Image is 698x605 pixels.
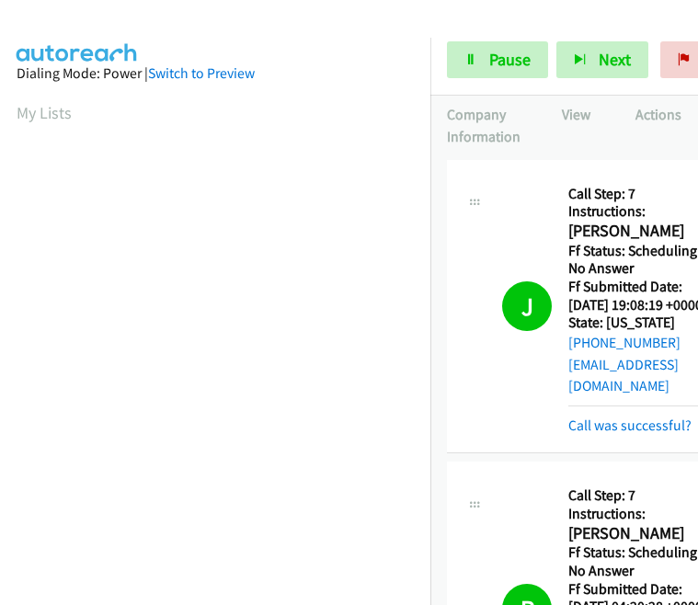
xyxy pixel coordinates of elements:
a: [EMAIL_ADDRESS][DOMAIN_NAME] [568,356,679,395]
a: Call was successful? [568,417,692,434]
a: [PHONE_NUMBER] [568,334,681,351]
a: My Lists [17,102,72,123]
h1: J [502,281,552,331]
p: View [562,104,602,126]
p: Actions [635,104,681,126]
button: Next [556,41,648,78]
div: Dialing Mode: Power | [17,63,414,85]
span: Next [599,49,631,70]
a: Switch to Preview [148,64,255,82]
a: Pause [447,41,548,78]
span: Pause [489,49,531,70]
iframe: Resource Center [646,229,698,375]
p: Company Information [447,104,529,147]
